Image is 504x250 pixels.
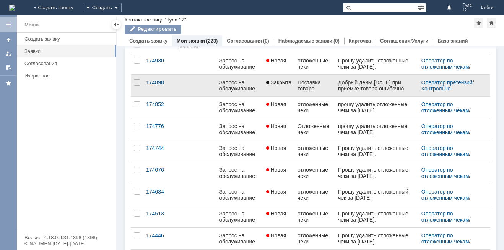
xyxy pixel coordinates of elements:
div: Создать [83,3,122,12]
div: 174744 [146,145,172,151]
a: Мои заявки [177,38,205,44]
a: Оператор по отложенным чекам [421,145,469,157]
a: 174513 [143,206,175,227]
a: Запрос на обслуживание [216,228,263,249]
a: Создать заявку [129,38,167,44]
a: отложенные чеки [294,97,335,118]
a: Заявки [21,45,115,57]
a: Запрос на обслуживание [216,162,263,184]
span: Новая [266,101,286,107]
div: / [421,101,481,113]
div: Запрос на обслуживание [219,232,260,245]
a: Создать заявку [2,34,15,46]
a: Соглашения/Услуги [380,38,428,44]
div: Запрос на обслуживание [219,145,260,157]
div: 174852 [146,101,172,107]
a: Оператор по отложенным чекам [421,58,469,70]
a: Оператор по отложенным чекам [421,101,469,113]
div: 174634 [146,189,172,195]
a: Новая [263,53,294,74]
div: Контактное лицо "Тула 12" [125,17,186,23]
div: Создать заявку [24,36,112,42]
a: База знаний [437,38,468,44]
div: Поставка товара [298,79,332,92]
div: / [421,145,481,157]
span: Новая [266,189,286,195]
div: Запрос на обслуживание [219,211,260,223]
a: Наблюдаемые заявки [278,38,332,44]
div: / [421,211,481,223]
div: Запрос на обслуживание [219,123,260,135]
span: Расширенный поиск [418,3,426,11]
div: Согласования [24,61,112,66]
a: 174776 [143,118,175,140]
a: 174930 [143,53,175,74]
a: Запрос на обслуживание [216,75,263,96]
a: Новая [263,118,294,140]
a: Оператор по отложенным чекам [421,232,469,245]
a: Запрос на обслуживание [216,118,263,140]
a: 174634 [143,184,175,206]
div: 174676 [146,167,172,173]
div: / [421,167,481,179]
img: logo [9,5,15,11]
a: Новая [263,97,294,118]
a: Перейти на домашнюю страницу [9,5,15,11]
a: Согласования [21,58,115,69]
a: Мои согласования [2,61,15,74]
div: Запрос на обслуживание [219,189,260,201]
div: 174776 [146,123,172,129]
span: Тула [463,3,472,8]
a: Отложенные чеки [294,118,335,140]
div: (223) [206,38,218,44]
a: Запрос на обслуживание [216,53,263,74]
a: отложенные чеки [294,228,335,249]
span: Новая [266,211,286,217]
div: Отложенные чеки [298,123,332,135]
a: отложенные чеки [294,162,335,184]
div: (0) [333,38,340,44]
a: 174898 [143,75,175,96]
div: Заявки [24,48,112,54]
div: отложенные чеки [298,101,332,113]
a: 174852 [143,97,175,118]
div: 174898 [146,79,172,86]
a: Оператор по отложенным чекам [421,211,469,223]
span: Новая [266,58,286,64]
div: 174930 [146,58,172,64]
span: Новая [266,232,286,238]
div: отложенные чеки [298,232,332,245]
a: Согласования [227,38,262,44]
div: Скрыть меню [112,20,121,29]
div: Запрос на обслуживание [219,58,260,70]
a: Мои заявки [2,48,15,60]
a: Закрыта [263,75,294,96]
a: Новая [263,162,294,184]
div: / [421,232,481,245]
div: 174446 [146,232,172,238]
a: Оператор по отложенным чекам [421,167,469,179]
div: 174513 [146,211,172,217]
a: 174446 [143,228,175,249]
div: отложенные чеки [298,58,332,70]
a: отложенные чеки [294,206,335,227]
div: Меню [24,20,39,30]
div: отложенные чеки [298,189,332,201]
a: Оператор по отложенным чекам [421,189,469,201]
div: отложенные чеки [298,167,332,179]
div: / [421,189,481,201]
a: Оператор претензий [421,79,473,86]
div: Запрос на обслуживание [219,167,260,179]
a: Запрос на обслуживание [216,97,263,118]
div: Сделать домашней страницей [487,18,496,28]
span: 12 [463,8,472,12]
div: отложенные чеки [298,211,332,223]
div: © NAUMEN [DATE]-[DATE] [24,241,109,246]
span: Новая [266,167,286,173]
a: Создать заявку [21,33,115,45]
div: (0) [263,38,269,44]
div: / [421,79,481,92]
a: Запрос на обслуживание [216,140,263,162]
a: Новая [263,140,294,162]
a: отложенные чеки [294,140,335,162]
